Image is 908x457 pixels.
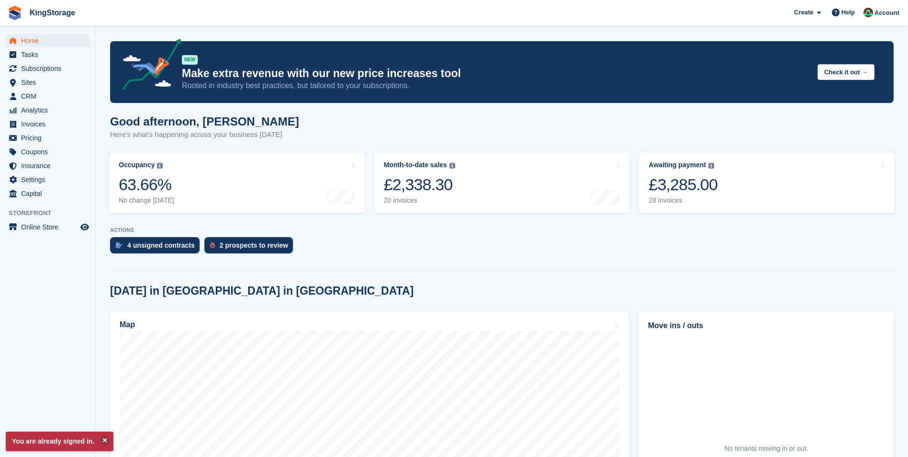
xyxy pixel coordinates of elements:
[874,8,899,18] span: Account
[5,220,90,234] a: menu
[649,161,706,169] div: Awaiting payment
[21,103,78,117] span: Analytics
[5,173,90,186] a: menu
[21,76,78,89] span: Sites
[21,220,78,234] span: Online Store
[110,115,299,128] h1: Good afternoon, [PERSON_NAME]
[21,159,78,172] span: Insurance
[5,76,90,89] a: menu
[818,64,874,80] button: Check it out →
[119,161,155,169] div: Occupancy
[5,145,90,159] a: menu
[21,90,78,103] span: CRM
[109,152,365,213] a: Occupancy 63.66% No change [DATE]
[5,187,90,200] a: menu
[119,196,174,205] div: No change [DATE]
[384,196,455,205] div: 20 invoices
[649,175,717,194] div: £3,285.00
[841,8,855,17] span: Help
[5,34,90,47] a: menu
[110,227,894,233] p: ACTIONS
[5,90,90,103] a: menu
[182,67,810,80] p: Make extra revenue with our new price increases tool
[384,161,447,169] div: Month-to-date sales
[114,39,181,93] img: price-adjustments-announcement-icon-8257ccfd72463d97f412b2fc003d46551f7dbcb40ab6d574587a9cd5c0d94...
[116,242,123,248] img: contract_signature_icon-13c848040528278c33f63329250d36e43548de30e8caae1d1a13099fd9432cc5.svg
[863,8,873,17] img: John King
[5,62,90,75] a: menu
[182,55,198,65] div: NEW
[648,320,885,331] h2: Move ins / outs
[708,163,714,169] img: icon-info-grey-7440780725fd019a000dd9b08b2336e03edf1995a4989e88bcd33f0948082b44.svg
[21,62,78,75] span: Subscriptions
[220,241,288,249] div: 2 prospects to review
[449,163,455,169] img: icon-info-grey-7440780725fd019a000dd9b08b2336e03edf1995a4989e88bcd33f0948082b44.svg
[5,117,90,131] a: menu
[374,152,630,213] a: Month-to-date sales £2,338.30 20 invoices
[794,8,813,17] span: Create
[110,129,299,140] p: Here's what's happening across your business [DATE]
[5,48,90,61] a: menu
[26,5,79,21] a: KingStorage
[182,80,810,91] p: Rooted in industry best practices, but tailored to your subscriptions.
[21,187,78,200] span: Capital
[649,196,717,205] div: 28 invoices
[6,432,113,451] p: You are already signed in.
[204,237,298,258] a: 2 prospects to review
[724,444,808,454] div: No tenants moving in or out.
[8,6,22,20] img: stora-icon-8386f47178a22dfd0bd8f6a31ec36ba5ce8667c1dd55bd0f319d3a0aa187defe.svg
[5,131,90,145] a: menu
[127,241,195,249] div: 4 unsigned contracts
[157,163,163,169] img: icon-info-grey-7440780725fd019a000dd9b08b2336e03edf1995a4989e88bcd33f0948082b44.svg
[21,131,78,145] span: Pricing
[21,145,78,159] span: Coupons
[79,221,90,233] a: Preview store
[110,285,414,297] h2: [DATE] in [GEOGRAPHIC_DATA] in [GEOGRAPHIC_DATA]
[110,237,204,258] a: 4 unsigned contracts
[9,208,95,218] span: Storefront
[5,103,90,117] a: menu
[5,159,90,172] a: menu
[120,320,135,329] h2: Map
[21,34,78,47] span: Home
[21,48,78,61] span: Tasks
[21,173,78,186] span: Settings
[384,175,455,194] div: £2,338.30
[210,242,215,248] img: prospect-51fa495bee0391a8d652442698ab0144808aea92771e9ea1ae160a38d050c398.svg
[21,117,78,131] span: Invoices
[119,175,174,194] div: 63.66%
[639,152,895,213] a: Awaiting payment £3,285.00 28 invoices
